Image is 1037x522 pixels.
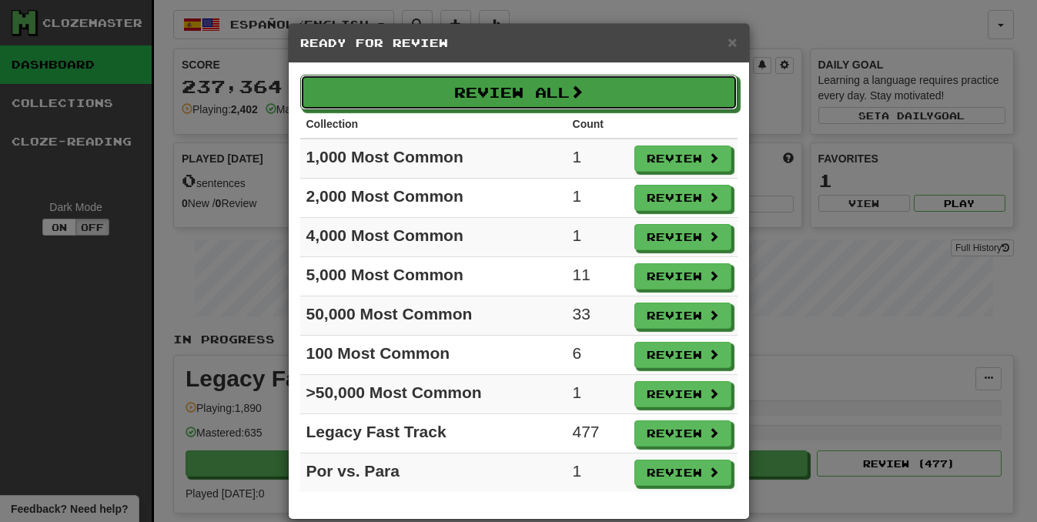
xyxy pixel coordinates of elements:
[728,34,737,50] button: Close
[728,33,737,51] span: ×
[300,218,567,257] td: 4,000 Most Common
[300,375,567,414] td: >50,000 Most Common
[567,336,628,375] td: 6
[567,453,628,493] td: 1
[634,420,731,447] button: Review
[567,179,628,218] td: 1
[634,460,731,486] button: Review
[567,375,628,414] td: 1
[300,336,567,375] td: 100 Most Common
[567,414,628,453] td: 477
[300,139,567,179] td: 1,000 Most Common
[634,342,731,368] button: Review
[567,139,628,179] td: 1
[300,179,567,218] td: 2,000 Most Common
[300,257,567,296] td: 5,000 Most Common
[634,303,731,329] button: Review
[300,296,567,336] td: 50,000 Most Common
[300,75,738,110] button: Review All
[634,381,731,407] button: Review
[567,296,628,336] td: 33
[634,146,731,172] button: Review
[634,224,731,250] button: Review
[634,263,731,289] button: Review
[300,35,738,51] h5: Ready for Review
[300,414,567,453] td: Legacy Fast Track
[567,257,628,296] td: 11
[300,453,567,493] td: Por vs. Para
[300,110,567,139] th: Collection
[567,218,628,257] td: 1
[567,110,628,139] th: Count
[634,185,731,211] button: Review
